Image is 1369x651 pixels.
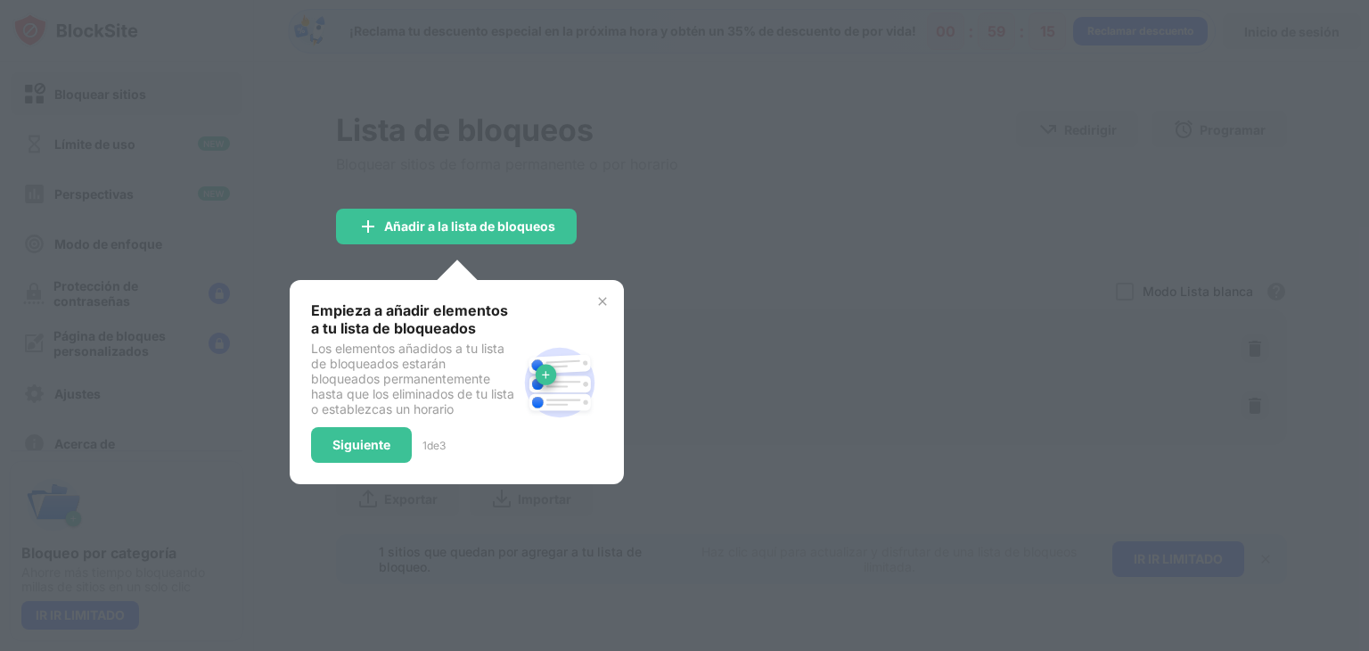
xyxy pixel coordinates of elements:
font: Empieza a añadir elementos a tu lista de bloqueados [311,301,508,337]
font: 3 [439,439,446,452]
img: x-button.svg [595,294,610,309]
font: 1 [422,439,427,452]
img: block-site.svg [517,340,603,425]
font: Siguiente [332,437,390,452]
font: Los elementos añadidos a tu lista de bloqueados estarán bloqueados permanentemente hasta que los ... [311,341,514,416]
font: de [427,439,439,452]
font: Añadir a la lista de bloqueos [384,218,555,234]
